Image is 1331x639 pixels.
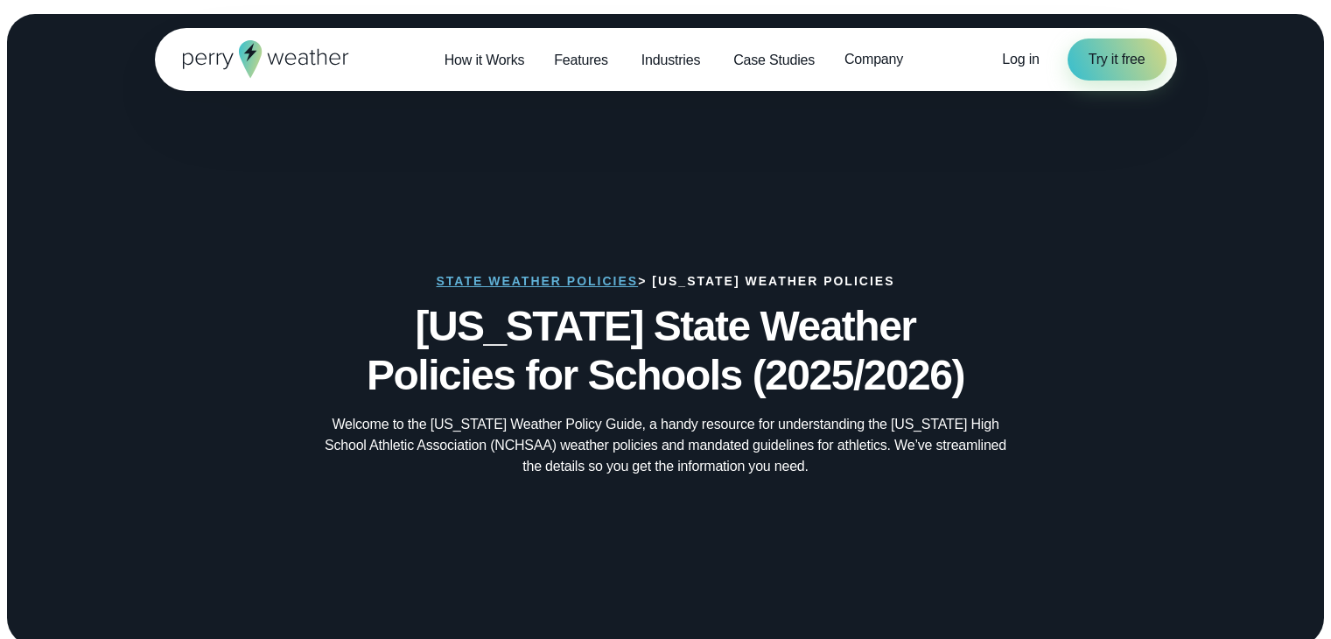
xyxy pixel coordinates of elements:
a: State Weather Policies [437,274,639,288]
a: Try it free [1068,39,1166,81]
p: Welcome to the [US_STATE] Weather Policy Guide, a handy resource for understanding the [US_STATE]... [316,414,1016,477]
span: Features [554,50,608,71]
span: Try it free [1089,49,1145,70]
a: Log in [1002,49,1039,70]
span: Log in [1002,52,1039,67]
span: How it Works [445,50,525,71]
h1: [US_STATE] State Weather Policies for Schools (2025/2026) [242,302,1089,400]
a: Case Studies [718,42,830,78]
span: Company [844,49,903,70]
a: How it Works [430,42,540,78]
h3: > [US_STATE] Weather Policies [437,274,895,288]
span: Industries [641,50,700,71]
span: Case Studies [733,50,815,71]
